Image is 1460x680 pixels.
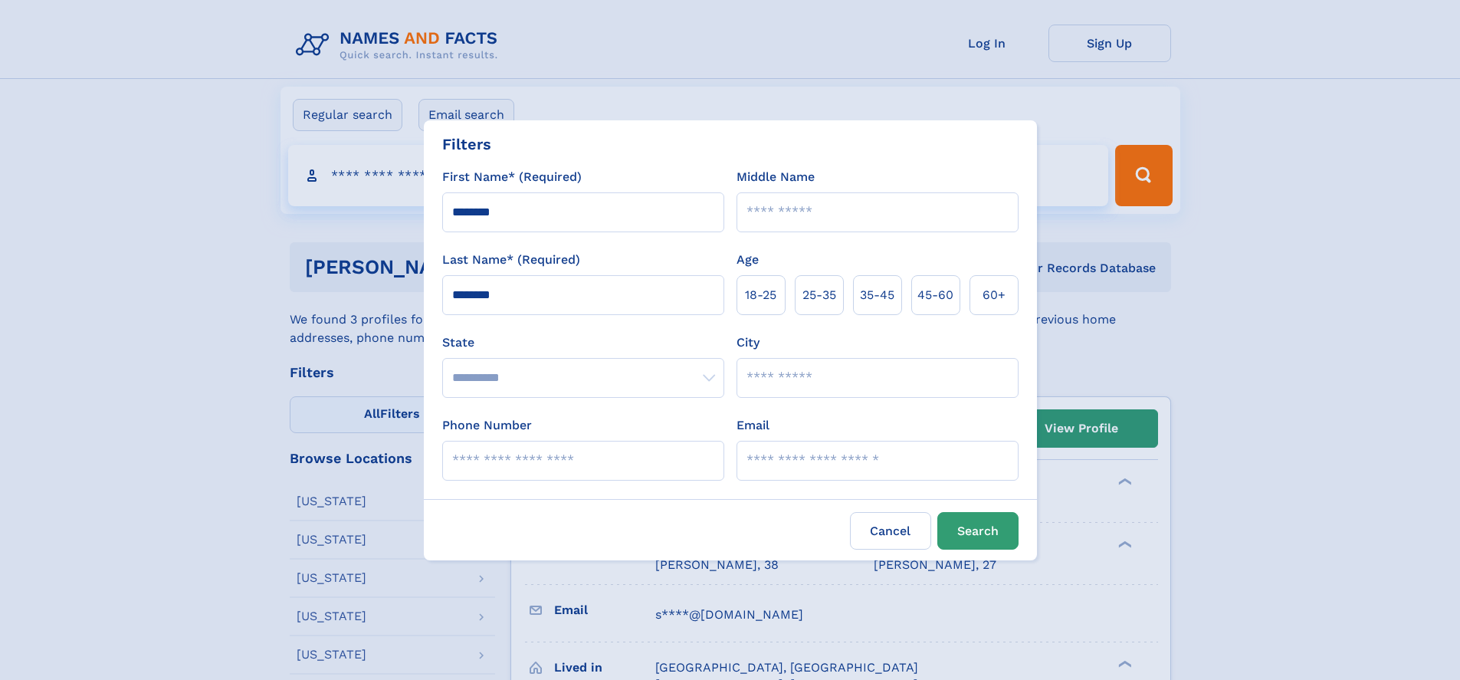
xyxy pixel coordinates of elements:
[737,168,815,186] label: Middle Name
[442,168,582,186] label: First Name* (Required)
[442,133,491,156] div: Filters
[850,512,931,550] label: Cancel
[442,416,532,435] label: Phone Number
[737,251,759,269] label: Age
[937,512,1019,550] button: Search
[983,286,1006,304] span: 60+
[737,416,769,435] label: Email
[860,286,894,304] span: 35‑45
[442,333,724,352] label: State
[442,251,580,269] label: Last Name* (Required)
[917,286,953,304] span: 45‑60
[802,286,836,304] span: 25‑35
[745,286,776,304] span: 18‑25
[737,333,760,352] label: City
